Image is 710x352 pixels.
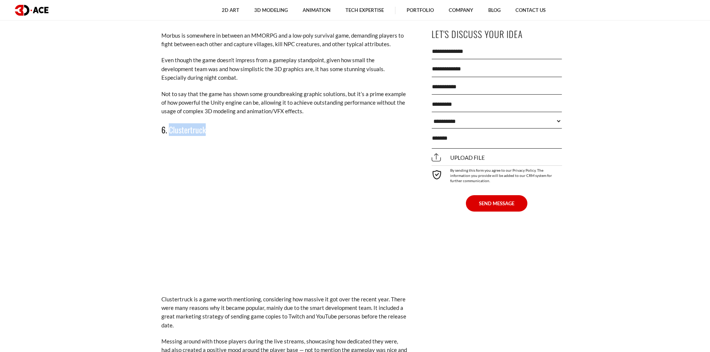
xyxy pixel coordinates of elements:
img: logo dark [15,5,48,16]
p: Clustertruck is a game worth mentioning, considering how massive it got over the recent year. The... [161,295,407,330]
p: Let's Discuss Your Idea [432,26,562,42]
h3: 6. Clustertruck [161,123,407,136]
p: Even though the game doesn’t impress from a gameplay standpoint, given how small the development ... [161,56,407,82]
p: Morbus is somewhere in between an MMORPG and a low-poly survival game, demanding players to fight... [161,31,407,49]
button: SEND MESSAGE [466,195,527,212]
p: Not to say that the game has shown some groundbreaking graphic solutions, but it’s a prime exampl... [161,90,407,116]
span: Upload file [432,154,485,161]
div: By sending this form you agree to our Privacy Policy. The information you provide will be added t... [432,165,562,183]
